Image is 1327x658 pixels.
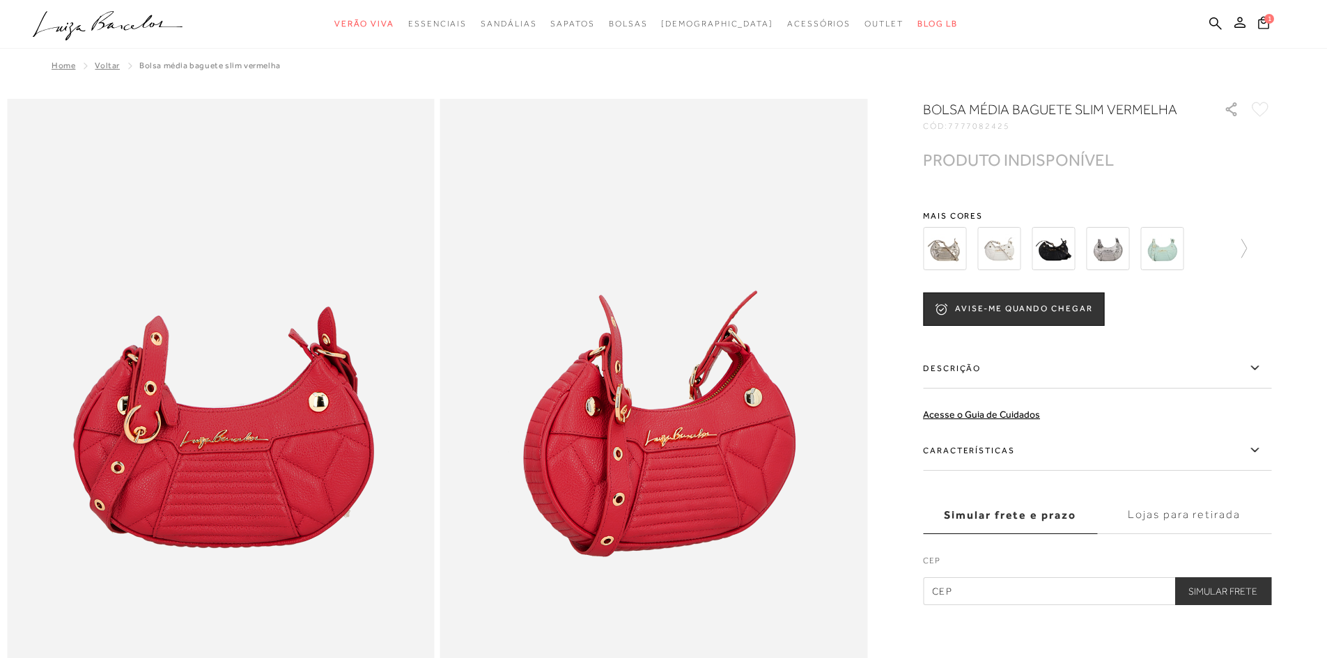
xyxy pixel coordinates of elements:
a: noSubCategoriesText [334,11,394,37]
span: Verão Viva [334,19,394,29]
img: BOLSA MÉDIA BAGUETE SLIM OFF WHITE [977,227,1021,270]
a: noSubCategoriesText [864,11,903,37]
label: Características [923,430,1271,471]
div: PRODUTO INDISPONÍVEL [923,152,1114,167]
a: Voltar [95,61,120,70]
label: Simular frete e prazo [923,496,1097,534]
button: AVISE-ME QUANDO CHEGAR [923,292,1104,326]
label: CEP [923,554,1271,574]
img: BOLSA MÉDIA BAGUETE SLIM TITÂNIO [1086,227,1129,270]
span: 1 [1264,14,1274,24]
span: Bolsas [609,19,648,29]
span: Outlet [864,19,903,29]
img: BOLSA MÉDIA BAGUETE SLIM VERDE ALECRIM [1140,227,1184,270]
button: 1 [1254,15,1273,34]
span: Essenciais [408,19,467,29]
span: BOLSA MÉDIA BAGUETE SLIM VERMELHA [139,61,281,70]
span: 7777082425 [948,121,1010,131]
img: BOLSA MÉDIA BAGUETE SLIM DOURADA [923,227,966,270]
a: Acesse o Guia de Cuidados [923,409,1040,420]
button: Simular Frete [1174,577,1271,605]
a: noSubCategoriesText [481,11,536,37]
a: noSubCategoriesText [661,11,773,37]
a: noSubCategoriesText [609,11,648,37]
span: BLOG LB [917,19,958,29]
h1: BOLSA MÉDIA BAGUETE SLIM VERMELHA [923,100,1184,119]
a: Home [52,61,75,70]
a: noSubCategoriesText [550,11,594,37]
span: Acessórios [787,19,851,29]
a: BLOG LB [917,11,958,37]
span: Sandálias [481,19,536,29]
span: Mais cores [923,212,1271,220]
a: noSubCategoriesText [787,11,851,37]
a: noSubCategoriesText [408,11,467,37]
label: Lojas para retirada [1097,496,1271,534]
span: [DEMOGRAPHIC_DATA] [661,19,773,29]
label: Descrição [923,348,1271,389]
img: BOLSA MÉDIA BAGUETE SLIM PRETA [1032,227,1075,270]
div: CÓD: [923,122,1202,130]
input: CEP [923,577,1271,605]
span: Sapatos [550,19,594,29]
